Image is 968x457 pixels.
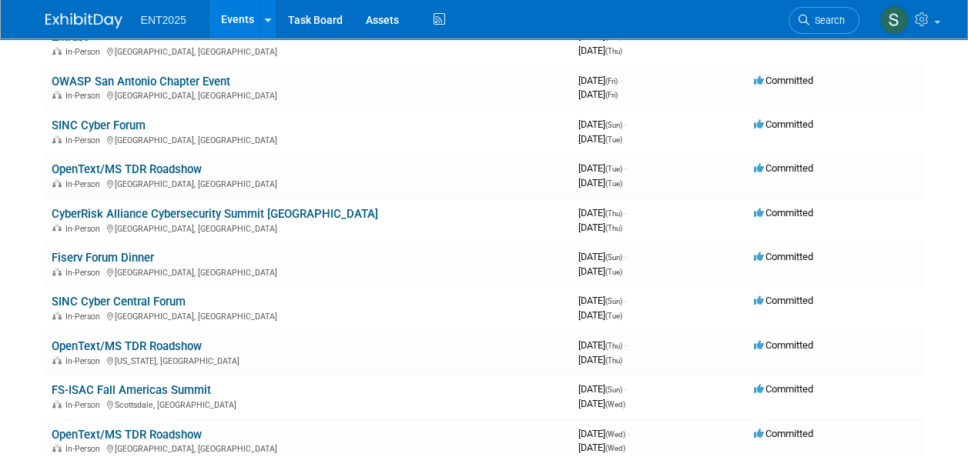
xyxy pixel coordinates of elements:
[605,253,622,262] span: (Sun)
[45,13,122,28] img: ExhibitDay
[605,385,622,394] span: (Sun)
[578,207,627,218] span: [DATE]
[605,209,622,218] span: (Thu)
[578,442,625,453] span: [DATE]
[578,162,627,174] span: [DATE]
[52,133,566,145] div: [GEOGRAPHIC_DATA], [GEOGRAPHIC_DATA]
[578,222,622,233] span: [DATE]
[65,91,105,101] span: In-Person
[605,47,622,55] span: (Thu)
[578,339,627,351] span: [DATE]
[52,312,62,319] img: In-Person Event
[625,162,627,174] span: -
[578,118,627,130] span: [DATE]
[52,339,202,353] a: OpenText/MS TDR Roadshow
[65,224,105,234] span: In-Person
[605,77,618,85] span: (Fri)
[754,251,813,262] span: Committed
[605,430,625,439] span: (Wed)
[605,121,622,129] span: (Sun)
[625,339,627,351] span: -
[52,118,146,132] a: SINC Cyber Forum
[65,47,105,57] span: In-Person
[754,295,813,306] span: Committed
[52,177,566,189] div: [GEOGRAPHIC_DATA], [GEOGRAPHIC_DATA]
[754,162,813,174] span: Committed
[754,118,813,130] span: Committed
[578,251,627,262] span: [DATE]
[52,75,230,88] a: OWASP San Antonio Chapter Event
[52,444,62,452] img: In-Person Event
[754,383,813,395] span: Committed
[578,295,627,306] span: [DATE]
[578,45,622,56] span: [DATE]
[52,400,62,408] img: In-Person Event
[52,91,62,98] img: In-Person Event
[52,45,566,57] div: [GEOGRAPHIC_DATA], [GEOGRAPHIC_DATA]
[65,400,105,410] span: In-Person
[625,118,627,130] span: -
[52,268,62,275] img: In-Person Event
[625,251,627,262] span: -
[52,354,566,366] div: [US_STATE], [GEOGRAPHIC_DATA]
[65,444,105,454] span: In-Person
[578,75,622,86] span: [DATE]
[754,207,813,218] span: Committed
[754,75,813,86] span: Committed
[625,295,627,306] span: -
[52,162,202,176] a: OpenText/MS TDR Roadshow
[754,428,813,439] span: Committed
[605,356,622,365] span: (Thu)
[52,207,378,221] a: CyberRisk Alliance Cybersecurity Summit [GEOGRAPHIC_DATA]
[52,222,566,234] div: [GEOGRAPHIC_DATA], [GEOGRAPHIC_DATA]
[65,135,105,145] span: In-Person
[605,165,622,173] span: (Tue)
[52,428,202,442] a: OpenText/MS TDR Roadshow
[578,398,625,409] span: [DATE]
[52,47,62,55] img: In-Person Event
[65,268,105,278] span: In-Person
[620,75,622,86] span: -
[578,428,630,439] span: [DATE]
[65,179,105,189] span: In-Person
[578,177,622,188] span: [DATE]
[65,312,105,322] span: In-Person
[52,179,62,187] img: In-Person Event
[789,7,859,34] a: Search
[605,91,618,99] span: (Fri)
[578,354,622,365] span: [DATE]
[628,428,630,439] span: -
[605,297,622,305] span: (Sun)
[141,14,186,26] span: ENT2025
[605,444,625,452] span: (Wed)
[52,224,62,232] img: In-Person Event
[52,265,566,278] div: [GEOGRAPHIC_DATA], [GEOGRAPHIC_DATA]
[605,312,622,320] span: (Tue)
[578,309,622,321] span: [DATE]
[809,15,845,26] span: Search
[578,383,627,395] span: [DATE]
[605,342,622,350] span: (Thu)
[578,133,622,145] span: [DATE]
[52,309,566,322] div: [GEOGRAPHIC_DATA], [GEOGRAPHIC_DATA]
[605,135,622,144] span: (Tue)
[605,179,622,188] span: (Tue)
[605,400,625,409] span: (Wed)
[625,207,627,218] span: -
[52,442,566,454] div: [GEOGRAPHIC_DATA], [GEOGRAPHIC_DATA]
[52,398,566,410] div: Scottsdale, [GEOGRAPHIC_DATA]
[625,383,627,395] span: -
[52,356,62,364] img: In-Person Event
[52,383,211,397] a: FS-ISAC Fall Americas Summit
[52,295,186,309] a: SINC Cyber Central Forum
[605,224,622,232] span: (Thu)
[65,356,105,366] span: In-Person
[52,88,566,101] div: [GEOGRAPHIC_DATA], [GEOGRAPHIC_DATA]
[754,339,813,351] span: Committed
[578,265,622,277] span: [DATE]
[52,251,154,265] a: Fiserv Forum Dinner
[879,5,909,35] img: Stephanie Silva
[578,88,618,100] span: [DATE]
[52,135,62,143] img: In-Person Event
[605,268,622,276] span: (Tue)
